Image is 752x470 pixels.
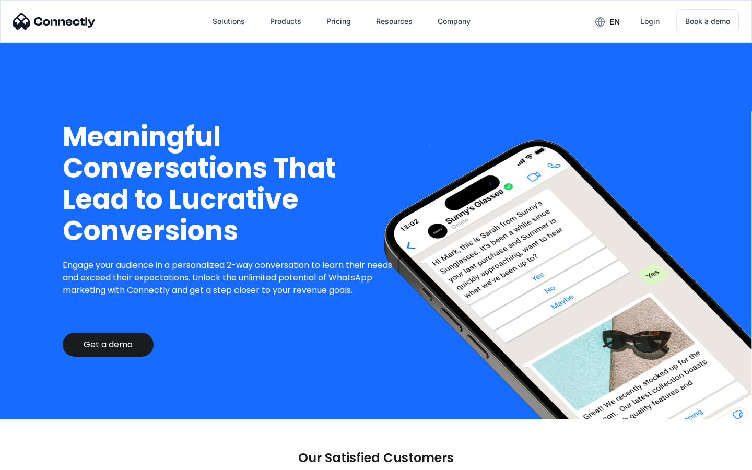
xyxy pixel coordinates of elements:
div: Pricing [326,14,351,29]
div: Company [438,14,471,29]
a: Get a demo [63,333,154,357]
img: Connectly Logo [13,13,96,30]
div: Login [640,14,660,29]
ul: Language list [21,452,63,466]
p: Engage your audience in a personalized 2-way conversation to learn their needs and exceed their e... [63,259,401,297]
a: Book a demo [676,9,739,33]
p: Our Satisfied Customers [298,451,454,465]
div: Get a demo [84,339,133,350]
aside: Language selected: English [10,452,63,466]
a: Pricing [318,9,359,34]
div: Products [270,14,301,29]
a: Login [632,9,668,34]
div: Solutions [213,14,245,29]
h1: Meaningful Conversations That Lead to Lucrative Conversions [63,121,401,246]
div: en [609,15,620,29]
div: Resources [376,14,413,29]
